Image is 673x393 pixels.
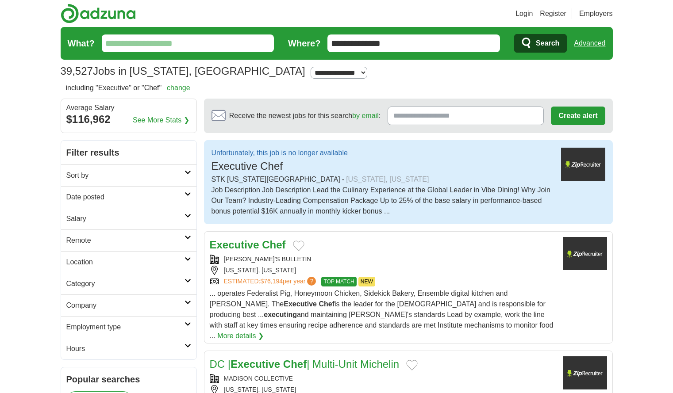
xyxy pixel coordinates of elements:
[61,251,196,273] a: Location
[66,343,185,354] h2: Hours
[66,111,191,127] div: $116,962
[210,239,286,251] a: Executive Chef
[61,65,305,77] h1: Jobs in [US_STATE], [GEOGRAPHIC_DATA]
[66,257,185,267] h2: Location
[61,208,196,229] a: Salary
[66,214,185,224] h2: Salary
[260,278,283,285] span: $76,194
[288,37,320,50] label: Where?
[66,373,191,386] h2: Popular searches
[514,34,567,53] button: Search
[212,148,348,158] p: Unfortunately, this job is no longer available
[229,111,381,121] span: Receive the newest jobs for this search :
[307,277,316,286] span: ?
[210,290,554,340] span: ... operates Federalist Pig, Honeymoon Chicken, Sidekick Bakery, Ensemble digital kitchen and [PE...
[346,174,429,185] div: [US_STATE], [US_STATE]
[536,34,559,52] span: Search
[284,300,317,308] strong: Executive
[61,186,196,208] a: Date posted
[352,112,379,119] a: by email
[66,279,185,289] h2: Category
[217,331,264,341] a: More details ❯
[579,8,613,19] a: Employers
[212,174,554,185] div: STK [US_STATE][GEOGRAPHIC_DATA]
[167,84,190,92] a: change
[66,192,185,202] h2: Date posted
[262,239,285,251] strong: Chef
[358,277,375,286] span: NEW
[563,356,607,389] img: Company logo
[342,174,344,185] span: -
[210,255,556,264] div: [PERSON_NAME]'S BULLETIN
[66,104,191,111] div: Average Salary
[293,240,304,251] button: Add to favorite jobs
[551,107,605,125] button: Create alert
[210,358,400,370] a: DC |Executive Chef| Multi-Unit Michelin
[561,148,605,181] img: ZipRecruiter logo
[61,63,93,79] span: 39,527
[231,358,280,370] strong: Executive
[61,316,196,338] a: Employment type
[61,164,196,186] a: Sort by
[264,311,297,318] strong: executing
[133,115,189,126] a: See More Stats ❯
[61,338,196,359] a: Hours
[210,239,259,251] strong: Executive
[61,273,196,294] a: Category
[61,4,136,23] img: Adzuna logo
[66,170,185,181] h2: Sort by
[66,83,190,93] h2: including "Executive" or "Chef"
[66,300,185,311] h2: Company
[61,229,196,251] a: Remote
[61,141,196,164] h2: Filter results
[283,358,307,370] strong: Chef
[66,235,185,246] h2: Remote
[540,8,566,19] a: Register
[68,37,95,50] label: What?
[563,237,607,270] img: Company logo
[210,266,556,275] div: [US_STATE], [US_STATE]
[61,294,196,316] a: Company
[210,374,556,383] div: MADISON COLLECTIVE
[212,185,554,217] div: Job Description Job Description Lead the Culinary Experience at the Global Leader in Vibe Dining!...
[319,300,335,308] strong: Chef
[515,8,533,19] a: Login
[66,322,185,332] h2: Employment type
[212,160,283,172] span: Executive Chef
[321,277,356,286] span: TOP MATCH
[574,34,605,52] a: Advanced
[224,277,318,286] a: ESTIMATED:$76,194per year?
[406,360,418,370] button: Add to favorite jobs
